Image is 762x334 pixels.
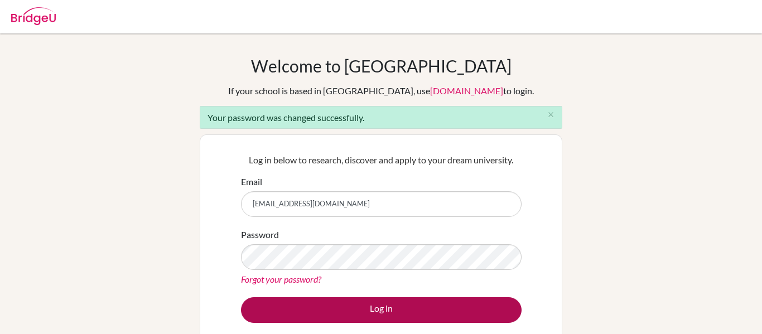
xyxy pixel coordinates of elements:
p: Log in below to research, discover and apply to your dream university. [241,153,522,167]
img: Bridge-U [11,7,56,25]
i: close [547,110,555,119]
a: Forgot your password? [241,274,321,284]
div: If your school is based in [GEOGRAPHIC_DATA], use to login. [228,84,534,98]
button: Log in [241,297,522,323]
label: Email [241,175,262,188]
h1: Welcome to [GEOGRAPHIC_DATA] [251,56,512,76]
a: [DOMAIN_NAME] [430,85,503,96]
div: Your password was changed successfully. [200,106,562,129]
label: Password [241,228,279,241]
button: Close [539,107,562,123]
